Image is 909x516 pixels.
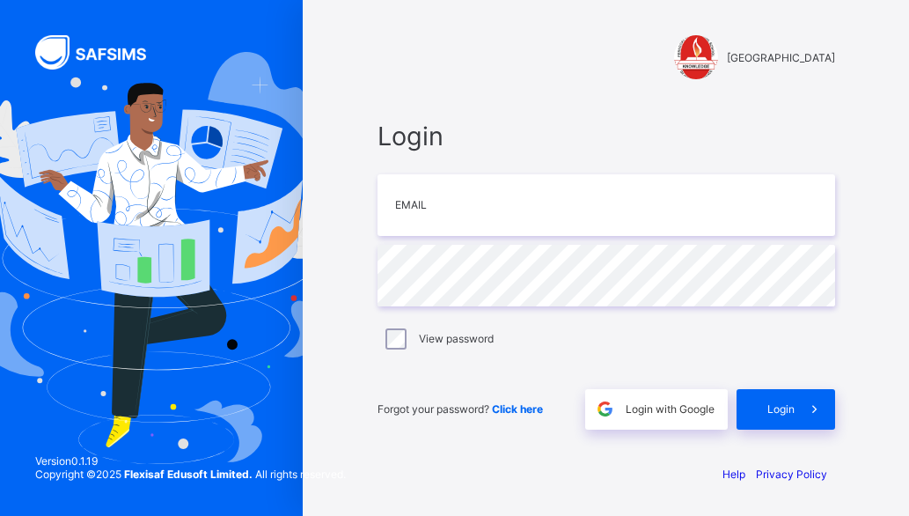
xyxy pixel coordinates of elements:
[767,402,795,416] span: Login
[626,402,715,416] span: Login with Google
[35,35,167,70] img: SAFSIMS Logo
[492,402,543,416] a: Click here
[756,468,827,481] a: Privacy Policy
[722,468,745,481] a: Help
[35,468,346,481] span: Copyright © 2025 All rights reserved.
[595,399,615,419] img: google.396cfc9801f0270233282035f929180a.svg
[727,51,835,64] span: [GEOGRAPHIC_DATA]
[378,121,835,151] span: Login
[419,332,494,345] label: View password
[124,468,253,481] strong: Flexisaf Edusoft Limited.
[378,402,543,416] span: Forgot your password?
[35,454,346,468] span: Version 0.1.19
